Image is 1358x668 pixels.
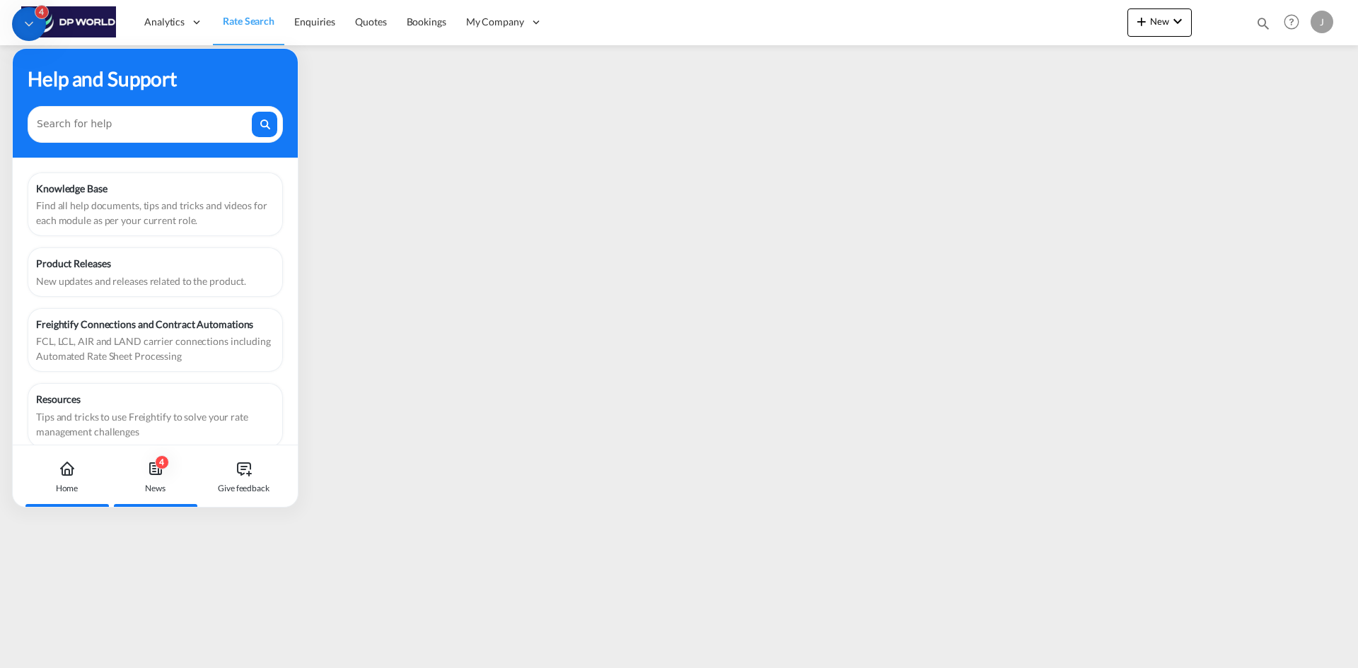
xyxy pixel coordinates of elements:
span: My Company [466,15,524,29]
span: Quotes [355,16,386,28]
span: New [1133,16,1186,27]
span: Enquiries [294,16,335,28]
div: J [1311,11,1333,33]
span: Bookings [407,16,446,28]
div: icon-magnify [1255,16,1271,37]
md-icon: icon-magnify [1255,16,1271,31]
md-icon: icon-plus 400-fg [1133,13,1150,30]
md-icon: icon-chevron-down [1169,13,1186,30]
img: c08ca190194411f088ed0f3ba295208c.png [21,6,117,38]
span: Analytics [144,15,185,29]
span: Rate Search [223,15,274,27]
span: Help [1279,10,1304,34]
button: icon-plus 400-fgNewicon-chevron-down [1127,8,1192,37]
div: Help [1279,10,1311,35]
